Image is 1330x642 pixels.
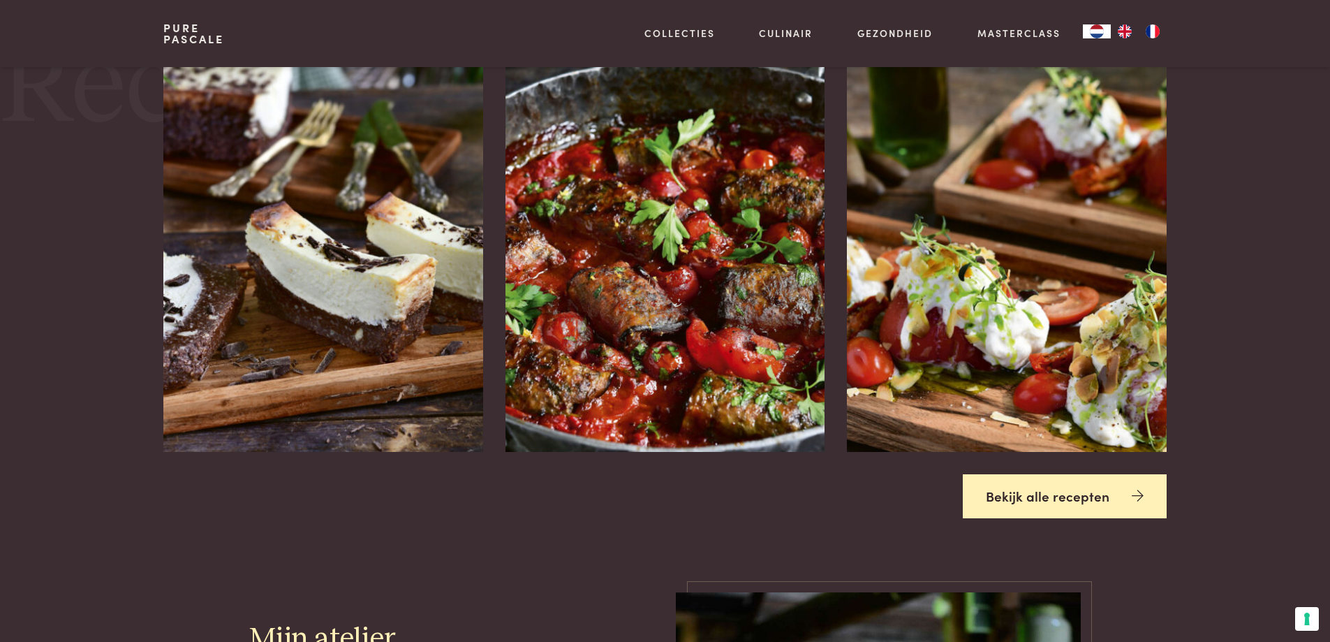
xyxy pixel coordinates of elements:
[1083,24,1167,38] aside: Language selected: Nederlands
[644,26,715,41] a: Collecties
[1111,24,1139,38] a: EN
[1295,607,1319,631] button: Uw voorkeuren voor toestemming voor trackingtechnologieën
[163,22,224,45] a: PurePascale
[1083,24,1111,38] a: NL
[1139,24,1167,38] a: FR
[163,33,483,452] img: Brownie-cheesecake
[1111,24,1167,38] ul: Language list
[847,33,1167,452] img: Gare gekoelde tomaat met stracciatella
[963,474,1167,518] a: Bekijk alle recepten
[977,26,1061,41] a: Masterclass
[857,26,933,41] a: Gezondheid
[759,26,813,41] a: Culinair
[505,33,825,452] img: Aubergine-gehaktrolletjes in tomatensaus
[1083,24,1111,38] div: Language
